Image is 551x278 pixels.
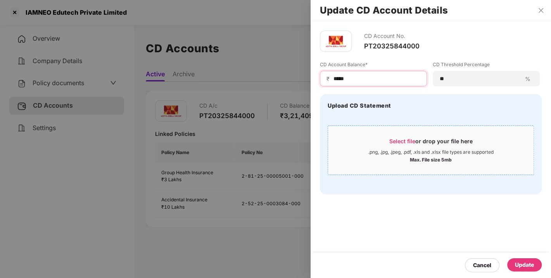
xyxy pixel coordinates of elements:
[364,31,420,42] div: CD Account No.
[368,149,494,155] div: .png, .jpg, .jpeg, .pdf, .xls and .xlsx file types are supported
[522,75,534,82] span: %
[389,138,415,144] span: Select file
[410,155,452,163] div: Max. File size 5mb
[538,7,544,14] span: close
[433,61,540,71] label: CD Threshold Percentage
[328,132,534,169] span: Select fileor drop your file here.png, .jpg, .jpeg, .pdf, .xls and .xlsx file types are supported...
[320,61,427,71] label: CD Account Balance*
[326,75,333,82] span: ₹
[364,42,420,50] div: PT20325844000
[389,137,473,149] div: or drop your file here
[324,30,347,53] img: aditya.png
[535,7,546,14] button: Close
[473,261,491,269] div: Cancel
[320,6,542,15] h2: Update CD Account Details
[515,261,534,269] div: Update
[328,102,391,110] h4: Upload CD Statement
